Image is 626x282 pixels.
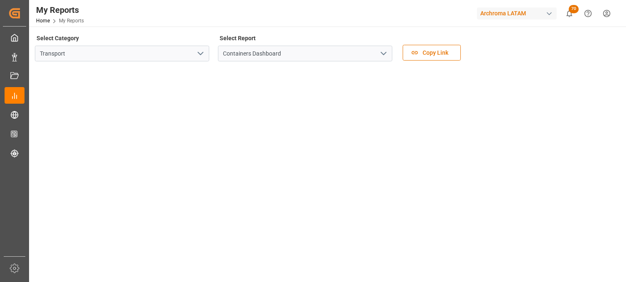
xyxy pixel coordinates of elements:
[218,32,257,44] label: Select Report
[403,45,461,61] button: Copy Link
[377,47,389,60] button: open menu
[569,5,579,13] span: 70
[35,46,209,61] input: Type to search/select
[477,7,557,19] div: Archroma LATAM
[477,5,560,21] button: Archroma LATAM
[418,49,452,57] span: Copy Link
[218,46,392,61] input: Type to search/select
[35,32,80,44] label: Select Category
[560,4,579,23] button: show 70 new notifications
[579,4,597,23] button: Help Center
[194,47,206,60] button: open menu
[36,18,50,24] a: Home
[36,4,84,16] div: My Reports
